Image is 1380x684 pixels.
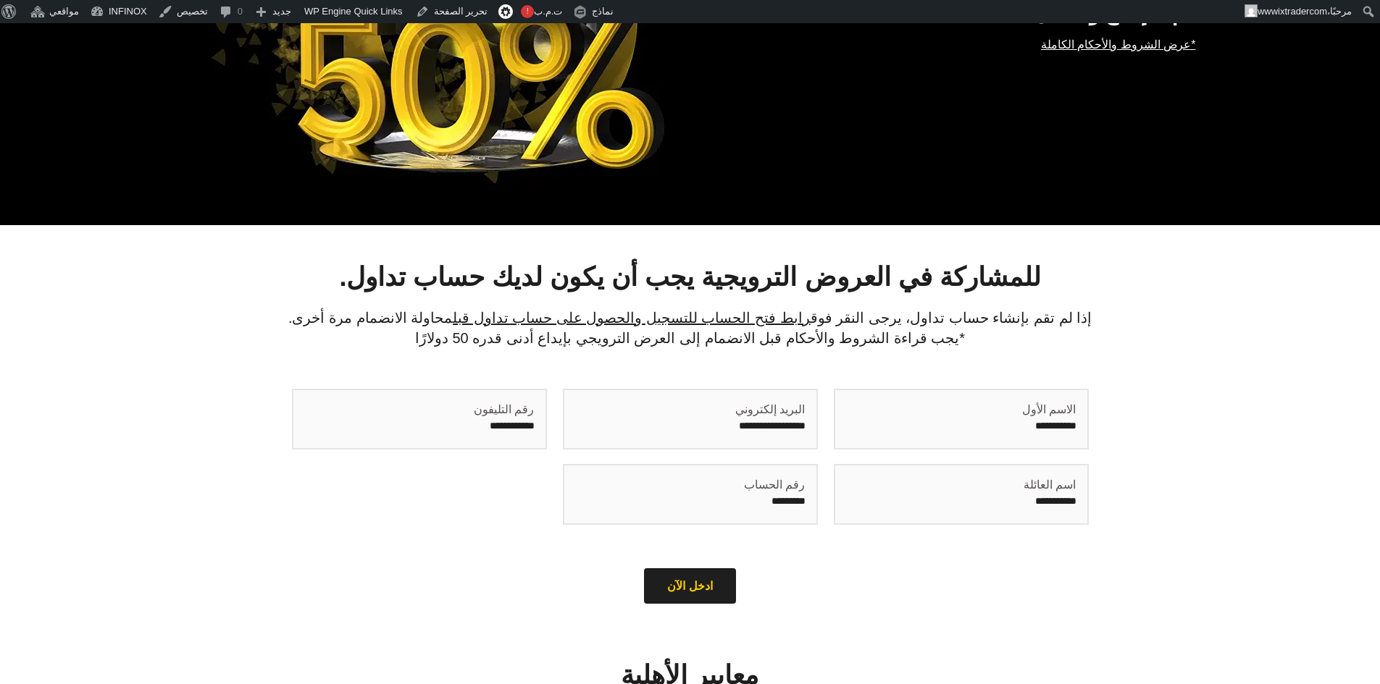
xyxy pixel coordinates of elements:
a: ادخل الآن [644,568,735,604]
a: رابط فتح الحساب للتسجيل والحصول على حساب تداول قبل [453,310,810,326]
p: إذا لم تقم بإنشاء حساب تداول، يرجى النقر فوق محاولة الانضمام مرة أخرى. *يجب قراءة الشروط والأحكام... [183,308,1197,348]
span: رقم التليفون [474,401,534,418]
div: ! [521,5,534,18]
span: رقم الحساب [744,476,805,494]
span: الاسم الأول [1022,401,1076,418]
span: اسم العائلة [1024,476,1076,494]
span: wwwixtradercom [1258,6,1327,17]
strong: للمشاركة في العروض الترويجية يجب أن يكون لديك حساب تداول. [339,262,1040,292]
span: ت.م.ب [534,6,562,17]
a: *عرض الشروط والأحكام الكاملة [1040,27,1197,62]
span: البريد إلكتروني [735,401,805,418]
